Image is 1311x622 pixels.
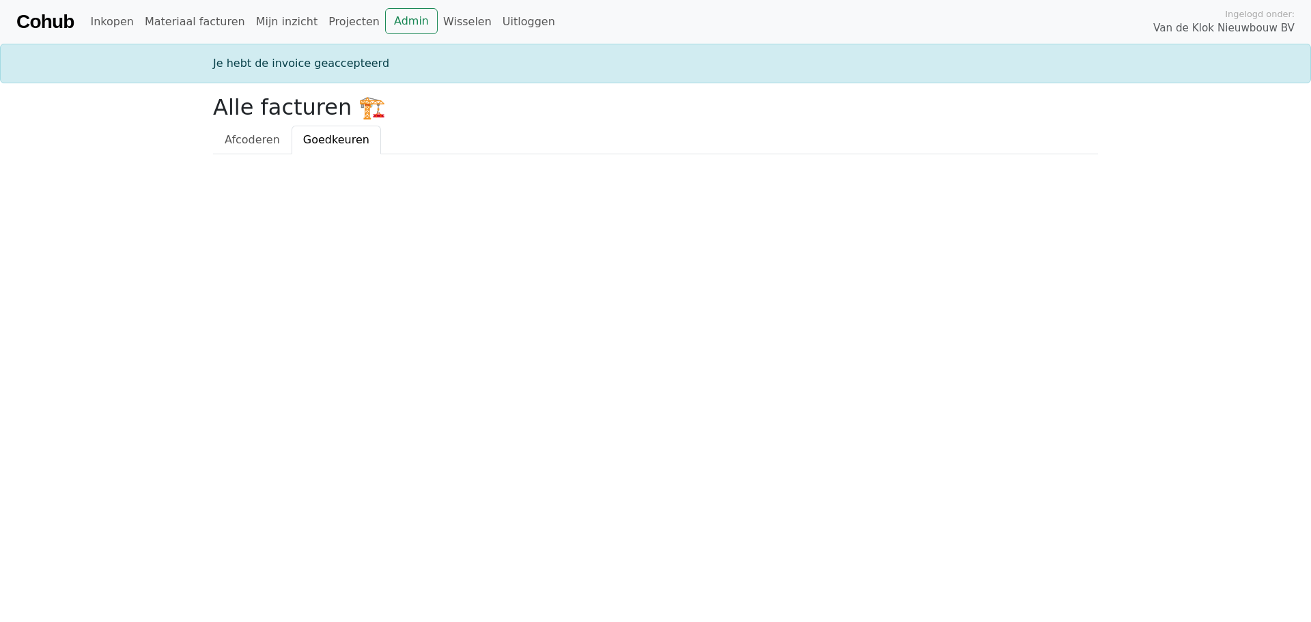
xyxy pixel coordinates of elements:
[323,8,385,36] a: Projecten
[1225,8,1295,20] span: Ingelogd onder:
[213,94,1098,120] h2: Alle facturen 🏗️
[205,55,1106,72] div: Je hebt de invoice geaccepteerd
[385,8,438,34] a: Admin
[497,8,561,36] a: Uitloggen
[16,5,74,38] a: Cohub
[213,126,292,154] a: Afcoderen
[438,8,497,36] a: Wisselen
[85,8,139,36] a: Inkopen
[139,8,251,36] a: Materiaal facturen
[292,126,381,154] a: Goedkeuren
[303,133,369,146] span: Goedkeuren
[1153,20,1295,36] span: Van de Klok Nieuwbouw BV
[251,8,324,36] a: Mijn inzicht
[225,133,280,146] span: Afcoderen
